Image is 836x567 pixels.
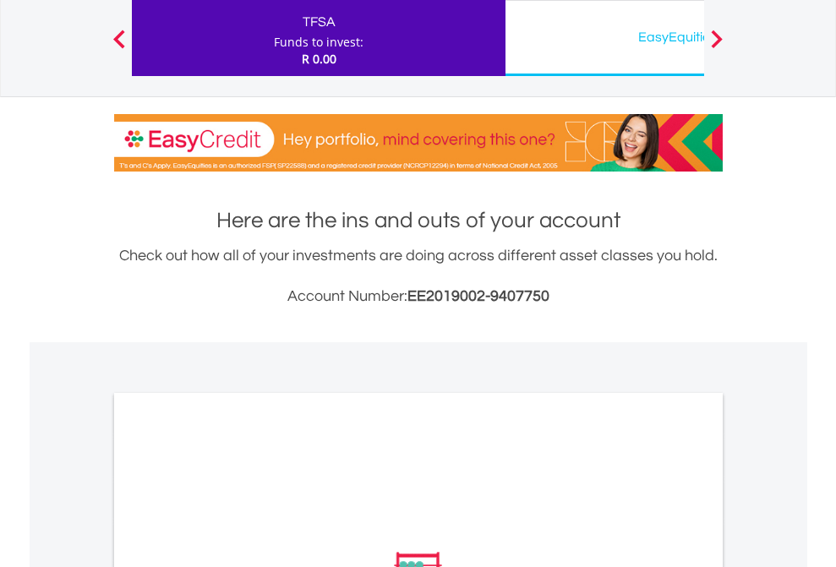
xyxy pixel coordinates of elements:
span: EE2019002-9407750 [407,288,549,304]
div: Check out how all of your investments are doing across different asset classes you hold. [114,244,723,308]
div: TFSA [142,10,495,34]
h3: Account Number: [114,285,723,308]
img: EasyCredit Promotion Banner [114,114,723,172]
span: R 0.00 [302,51,336,67]
div: Funds to invest: [274,34,363,51]
h1: Here are the ins and outs of your account [114,205,723,236]
button: Next [700,38,734,55]
button: Previous [102,38,136,55]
